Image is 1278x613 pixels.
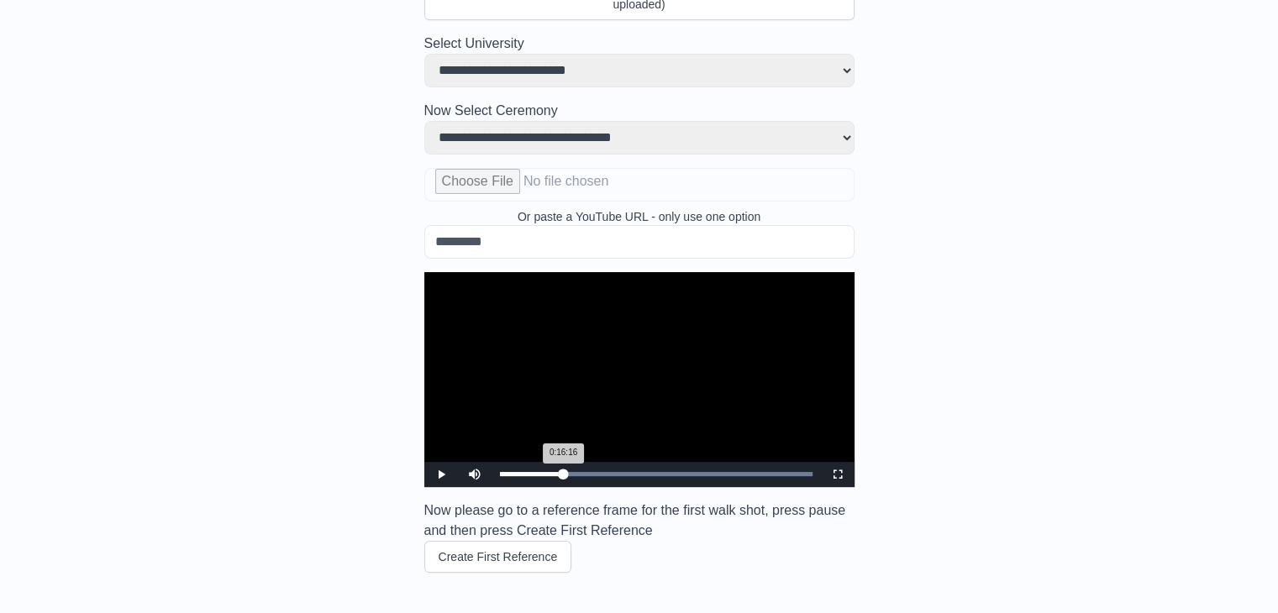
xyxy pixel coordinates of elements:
[458,462,492,487] button: Mute
[424,272,855,487] div: Video Player
[424,500,855,541] h3: Now please go to a reference frame for the first walk shot, press pause and then press Create Fir...
[500,472,813,476] div: Progress Bar
[424,462,458,487] button: Play
[424,101,855,121] h2: Now Select Ceremony
[424,541,572,573] button: Create First Reference
[424,208,855,225] p: Or paste a YouTube URL - only use one option
[821,462,855,487] button: Fullscreen
[424,34,855,54] h2: Select University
